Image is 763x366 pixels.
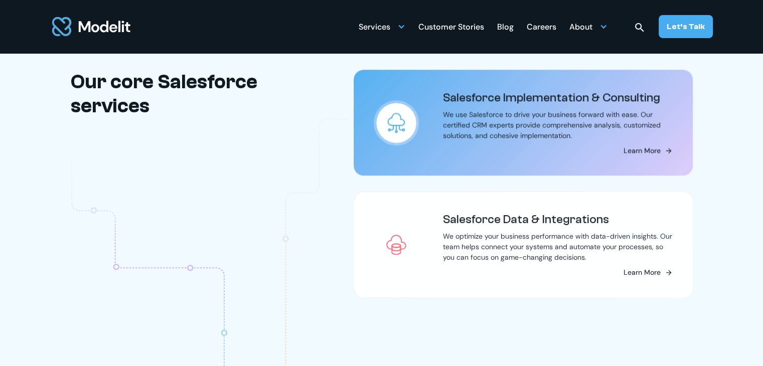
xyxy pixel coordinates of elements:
h3: Salesforce Implementation & Consulting [443,90,660,105]
div: Careers [527,18,556,38]
div: Customer Stories [418,18,484,38]
a: home [50,11,132,42]
p: We optimize your business performance with data-driven insights. Our team helps connect your syst... [443,231,673,263]
a: Blog [497,17,514,36]
a: Let’s Talk [659,15,713,38]
div: Services [359,17,405,36]
img: modelit logo [50,11,132,42]
div: Blog [497,18,514,38]
h3: Salesforce Data & Integrations [443,212,609,227]
a: Careers [527,17,556,36]
h2: Our core Salesforce services [71,70,297,118]
div: Learn More [624,145,661,156]
div: About [569,17,607,36]
p: We use Salesforce to drive your business forward with ease. Our certified CRM experts provide com... [443,109,673,141]
a: Salesforce Data & IntegrationsWe optimize your business performance with data-driven insights. Ou... [354,192,693,297]
div: About [569,18,592,38]
a: Customer Stories [418,17,484,36]
a: Salesforce Implementation & ConsultingWe use Salesforce to drive your business forward with ease.... [354,70,693,175]
div: Learn More [624,267,661,278]
div: Services [359,18,390,38]
div: Let’s Talk [667,21,705,32]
